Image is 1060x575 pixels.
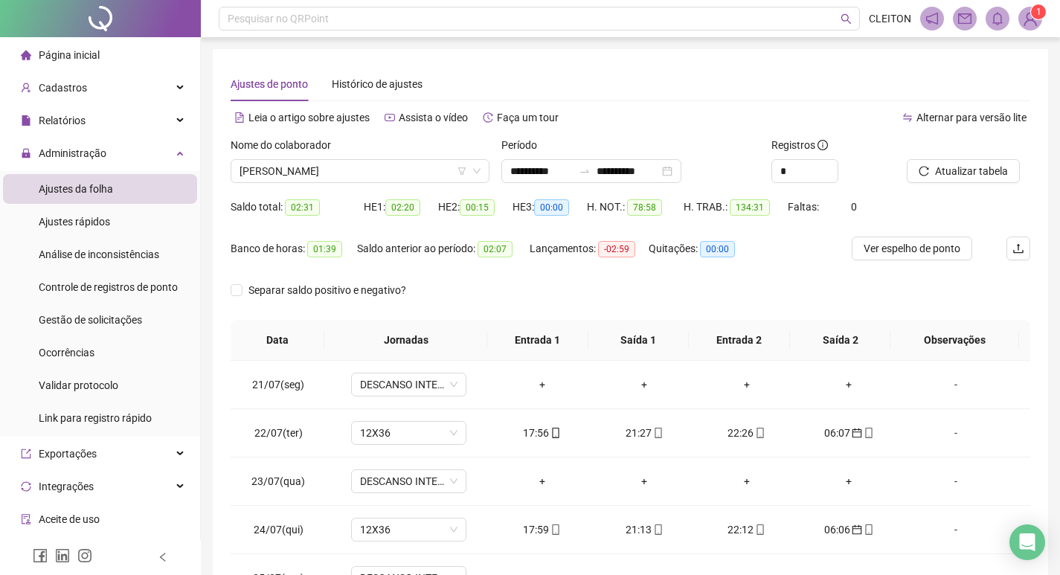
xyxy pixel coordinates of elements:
span: Controle de registros de ponto [39,281,178,293]
span: mobile [754,428,765,438]
span: facebook [33,548,48,563]
div: Open Intercom Messenger [1009,524,1045,560]
span: mobile [862,428,874,438]
span: Assista o vídeo [399,112,468,123]
span: Registros [771,137,828,153]
span: 02:31 [285,199,320,216]
span: file-text [234,112,245,123]
div: + [605,376,684,393]
span: 02:20 [385,199,420,216]
div: 22:12 [707,521,786,538]
span: mail [958,12,971,25]
span: search [841,13,852,25]
span: home [21,50,31,60]
div: HE 3: [513,199,587,216]
div: H. NOT.: [587,199,684,216]
span: sync [21,481,31,492]
label: Período [501,137,547,153]
span: down [472,167,481,176]
div: 17:56 [503,425,582,441]
th: Saída 2 [790,320,891,361]
span: linkedin [55,548,70,563]
button: Ver espelho de ponto [852,237,972,260]
div: - [912,473,1000,489]
th: Data [231,320,324,361]
span: Validar protocolo [39,379,118,391]
th: Saída 1 [588,320,690,361]
span: calendar [850,524,862,535]
span: Ver espelho de ponto [864,240,960,257]
span: info-circle [818,140,828,150]
span: bell [991,12,1004,25]
div: Quitações: [649,240,753,257]
div: 06:07 [810,425,889,441]
span: mobile [549,524,561,535]
span: Página inicial [39,49,100,61]
span: notification [925,12,939,25]
span: Alternar para versão lite [916,112,1027,123]
span: 22/07(ter) [254,427,303,439]
span: mobile [652,428,664,438]
span: reload [919,166,929,176]
span: Histórico de ajustes [332,78,423,90]
span: Faça um tour [497,112,559,123]
span: calendar [850,428,862,438]
span: -02:59 [598,241,635,257]
span: 00:00 [700,241,735,257]
span: mobile [652,524,664,535]
span: DESCANSO INTER-JORNADA [360,373,457,396]
div: Saldo total: [231,199,364,216]
span: 1 [1036,7,1041,17]
div: H. TRAB.: [684,199,788,216]
span: Ajustes rápidos [39,216,110,228]
span: Relatórios [39,115,86,126]
span: mobile [754,524,765,535]
span: upload [1012,242,1024,254]
th: Entrada 1 [487,320,588,361]
span: Leia o artigo sobre ajustes [248,112,370,123]
div: - [912,376,1000,393]
span: export [21,449,31,459]
span: 134:31 [730,199,770,216]
span: Ocorrências [39,347,94,359]
span: to [579,165,591,177]
span: 24/07(qui) [254,524,303,536]
span: 02:07 [478,241,513,257]
span: file [21,115,31,126]
th: Entrada 2 [689,320,790,361]
span: user-add [21,83,31,93]
div: + [503,473,582,489]
span: Atualizar tabela [935,163,1008,179]
span: 23/07(qua) [251,475,305,487]
span: Ajustes de ponto [231,78,308,90]
sup: Atualize o seu contato no menu Meus Dados [1031,4,1046,19]
th: Jornadas [324,320,486,361]
div: 21:27 [605,425,684,441]
span: 0 [851,201,857,213]
span: swap [902,112,913,123]
div: 17:59 [503,521,582,538]
div: + [605,473,684,489]
span: lock [21,148,31,158]
span: Integrações [39,481,94,492]
span: 12X36 [360,422,457,444]
div: 21:13 [605,521,684,538]
span: audit [21,514,31,524]
div: + [707,473,786,489]
div: + [503,376,582,393]
div: HE 1: [364,199,438,216]
span: Cadastros [39,82,87,94]
span: youtube [385,112,395,123]
span: Link para registro rápido [39,412,152,424]
span: Ajustes da folha [39,183,113,195]
span: Exportações [39,448,97,460]
span: left [158,552,168,562]
div: 22:26 [707,425,786,441]
span: Faltas: [788,201,821,213]
div: + [810,376,889,393]
div: + [707,376,786,393]
span: filter [457,167,466,176]
span: 00:00 [534,199,569,216]
span: NAYARA APARECIDA RAMOS TOMAS [240,160,481,182]
span: Análise de inconsistências [39,248,159,260]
